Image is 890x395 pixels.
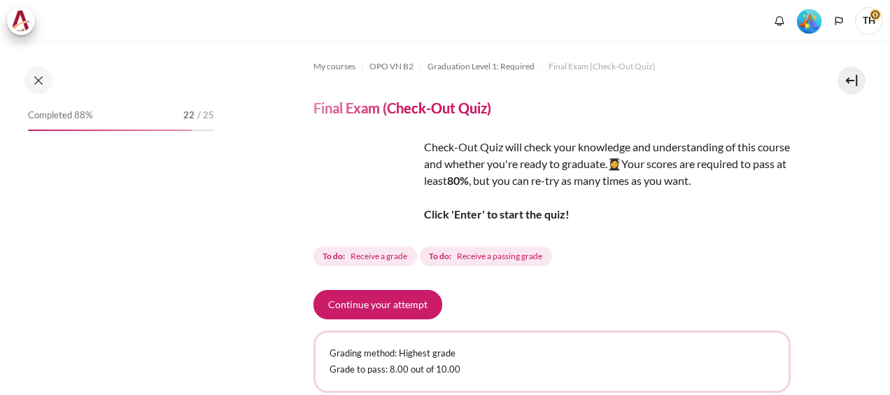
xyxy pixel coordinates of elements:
strong: 80 [447,174,460,187]
a: Architeck Architeck [7,7,42,35]
strong: To do: [429,250,451,263]
strong: % [460,174,469,187]
span: Completed 88% [28,109,92,123]
p: Grading method: Highest grade [330,347,775,361]
a: My courses [313,58,355,75]
span: Graduation Level 1: Required [428,60,535,73]
div: Level #5 [797,8,821,34]
a: OPO VN B2 [369,58,414,75]
nav: Navigation bar [313,55,791,78]
span: Final Exam (Check-Out Quiz) [549,60,656,73]
span: OPO VN B2 [369,60,414,73]
strong: To do: [323,250,345,263]
span: Receive a passing grade [457,250,542,263]
span: My courses [313,60,355,73]
a: Final Exam (Check-Out Quiz) [549,58,656,75]
img: Level #5 [797,9,821,34]
div: 88% [28,130,192,131]
h4: Final Exam (Check-Out Quiz) [313,99,491,117]
span: 22 [183,109,195,123]
span: Receive a grade [351,250,407,263]
span: TH [855,7,883,35]
span: / 25 [197,109,214,123]
a: Level #5 [791,8,827,34]
div: Show notification window with no new notifications [769,11,790,32]
img: Architeck [11,11,31,32]
button: Continue your attempt [313,290,442,319]
img: tfrg [313,139,418,244]
div: Completion requirements for Final Exam (Check-Out Quiz) [313,244,555,269]
p: Check-Out Quiz will check your knowledge and understanding of this course and whether you're read... [313,139,791,223]
button: Languages [828,11,849,32]
a: User menu [855,7,883,35]
p: Grade to pass: 8.00 out of 10.00 [330,363,775,377]
a: Graduation Level 1: Required [428,58,535,75]
strong: Click 'Enter' to start the quiz! [424,207,570,221]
